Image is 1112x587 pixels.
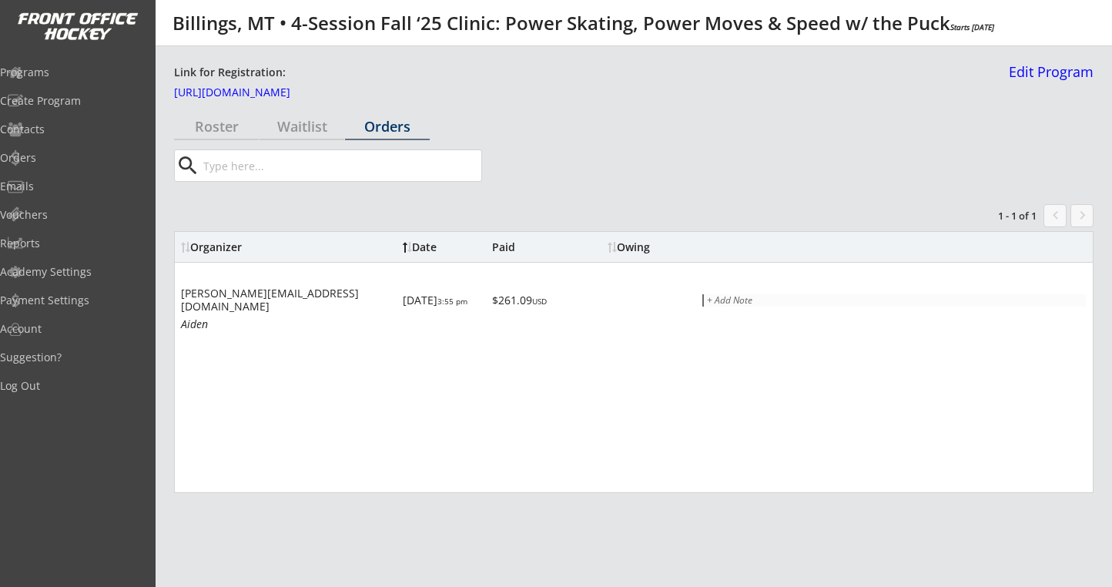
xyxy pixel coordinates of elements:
div: Billings, MT • 4-Session Fall ‘25 Clinic: Power Skating, Power Moves & Speed w/ the Puck [172,14,994,32]
button: chevron_left [1043,204,1067,227]
div: Owing [608,242,666,253]
div: [DATE] [403,295,486,306]
div: Aiden [181,318,397,331]
button: search [175,153,200,178]
font: USD [532,296,547,307]
font: 3:55 pm [437,296,467,307]
a: Edit Program [1003,65,1094,92]
a: [URL][DOMAIN_NAME] [174,87,328,104]
div: [PERSON_NAME][EMAIL_ADDRESS][DOMAIN_NAME] [181,287,397,314]
div: + Add Note [707,296,1084,305]
div: Date [403,242,486,253]
div: 1 - 1 of 1 [956,209,1037,223]
em: Starts [DATE] [950,22,994,32]
div: Organizer [181,242,397,253]
div: Paid [492,242,575,253]
div: Roster [174,119,259,133]
input: Type here... [200,150,481,181]
div: Waitlist [260,119,344,133]
button: keyboard_arrow_right [1070,204,1094,227]
div: Link for Registration: [174,65,288,81]
img: FOH%20White%20Logo%20Transparent.png [17,12,139,41]
div: $261.09 [492,295,575,306]
div: Orders [345,119,430,133]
